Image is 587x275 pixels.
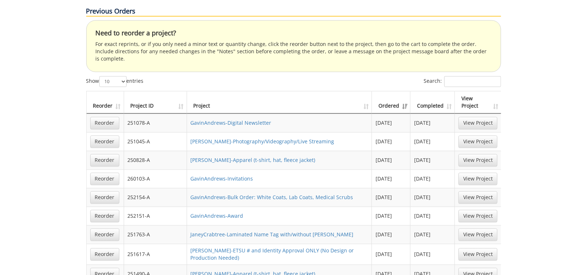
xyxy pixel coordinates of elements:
[90,173,119,185] a: Reorder
[424,76,501,87] label: Search:
[90,117,119,129] a: Reorder
[124,188,187,207] td: 252154-A
[187,92,372,114] th: Project: activate to sort column ascending
[87,92,124,114] th: Reorder: activate to sort column ascending
[459,210,497,222] a: View Project
[90,191,119,204] a: Reorder
[191,231,354,238] a: JaneyCrabtree-Laminated Name Tag with/without [PERSON_NAME]
[124,207,187,225] td: 252151-A
[410,151,455,170] td: [DATE]
[410,132,455,151] td: [DATE]
[455,92,501,114] th: View Project: activate to sort column ascending
[99,76,127,87] select: Showentries
[124,114,187,132] td: 251078-A
[191,247,354,262] a: [PERSON_NAME]-ETSU # and Identity Approval ONLY (No Design or Production Needed)
[372,132,410,151] td: [DATE]
[124,244,187,265] td: 251617-A
[444,76,501,87] input: Search:
[372,244,410,265] td: [DATE]
[459,248,497,261] a: View Project
[90,154,119,167] a: Reorder
[372,151,410,170] td: [DATE]
[459,191,497,204] a: View Project
[86,76,144,87] label: Show entries
[124,151,187,170] td: 250828-A
[191,175,253,182] a: GavinAndrews-Invitations
[96,41,492,63] p: For exact reprints, or if you only need a minor text or quantity change, click the reorder button...
[191,194,353,201] a: GavinAndrews-Bulk Order: White Coats, Lab Coats, Medical Scrubs
[459,229,497,241] a: View Project
[124,132,187,151] td: 251045-A
[191,213,243,220] a: GavinAndrews-Award
[372,225,410,244] td: [DATE]
[372,170,410,188] td: [DATE]
[410,170,455,188] td: [DATE]
[372,114,410,132] td: [DATE]
[372,188,410,207] td: [DATE]
[124,225,187,244] td: 251763-A
[459,154,497,167] a: View Project
[124,92,187,114] th: Project ID: activate to sort column ascending
[459,173,497,185] a: View Project
[191,138,334,145] a: [PERSON_NAME]-Photography/Videography/Live Streaming
[410,188,455,207] td: [DATE]
[372,207,410,225] td: [DATE]
[90,229,119,241] a: Reorder
[372,92,410,114] th: Ordered: activate to sort column ascending
[90,136,119,148] a: Reorder
[96,30,492,37] h4: Need to reorder a project?
[410,92,455,114] th: Completed: activate to sort column ascending
[459,136,497,148] a: View Project
[191,120,271,127] a: GavinAndrews-Digital Newsletter
[410,207,455,225] td: [DATE]
[410,244,455,265] td: [DATE]
[124,170,187,188] td: 260103-A
[410,114,455,132] td: [DATE]
[410,225,455,244] td: [DATE]
[90,248,119,261] a: Reorder
[86,7,501,17] p: Previous Orders
[459,117,497,129] a: View Project
[191,157,316,164] a: [PERSON_NAME]-Apparel (t-shirt, hat, fleece jacket)
[90,210,119,222] a: Reorder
